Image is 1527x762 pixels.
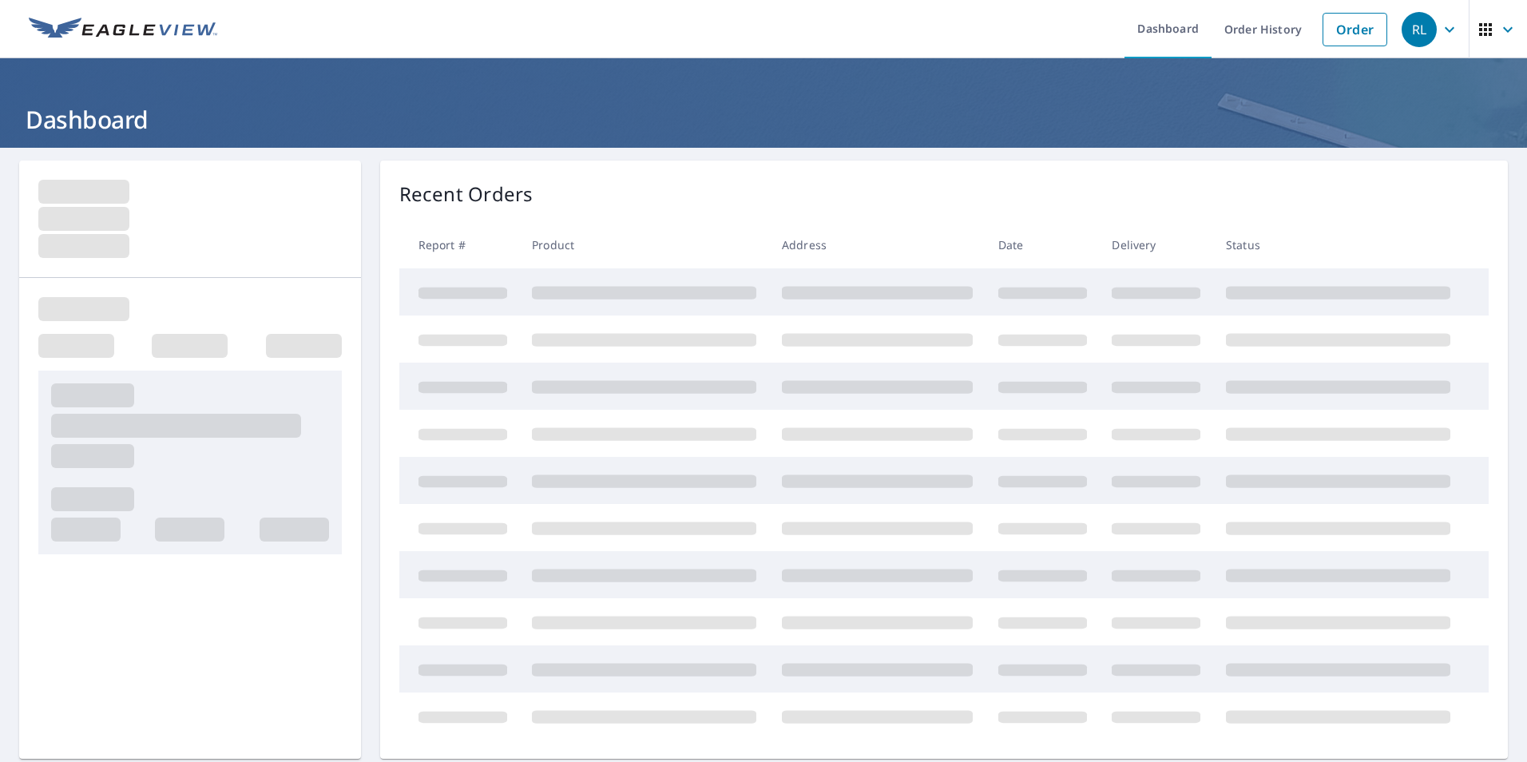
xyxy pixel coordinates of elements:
h1: Dashboard [19,103,1508,136]
div: RL [1402,12,1437,47]
th: Report # [399,221,520,268]
p: Recent Orders [399,180,533,208]
th: Status [1213,221,1463,268]
a: Order [1323,13,1387,46]
th: Product [519,221,769,268]
th: Delivery [1099,221,1213,268]
img: EV Logo [29,18,217,42]
th: Date [986,221,1100,268]
th: Address [769,221,986,268]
